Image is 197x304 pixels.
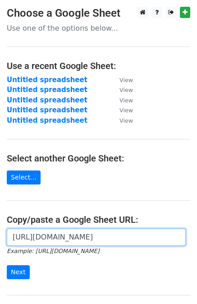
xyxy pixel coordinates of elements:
iframe: Chat Widget [152,261,197,304]
input: Paste your Google Sheet URL here [7,229,186,246]
a: View [110,116,133,124]
h4: Select another Google Sheet: [7,153,190,164]
a: Untitled spreadsheet [7,96,87,104]
a: View [110,106,133,114]
small: View [119,97,133,104]
a: View [110,86,133,94]
h3: Choose a Google Sheet [7,7,190,20]
a: Untitled spreadsheet [7,86,87,94]
small: View [119,77,133,83]
small: View [119,117,133,124]
h4: Use a recent Google Sheet: [7,60,190,71]
p: Use one of the options below... [7,23,190,33]
small: Example: [URL][DOMAIN_NAME] [7,248,99,254]
a: Untitled spreadsheet [7,116,87,124]
a: View [110,96,133,104]
small: View [119,87,133,93]
a: Select... [7,170,41,184]
a: View [110,76,133,84]
a: Untitled spreadsheet [7,106,87,114]
input: Next [7,265,30,279]
h4: Copy/paste a Google Sheet URL: [7,214,190,225]
small: View [119,107,133,114]
a: Untitled spreadsheet [7,76,87,84]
